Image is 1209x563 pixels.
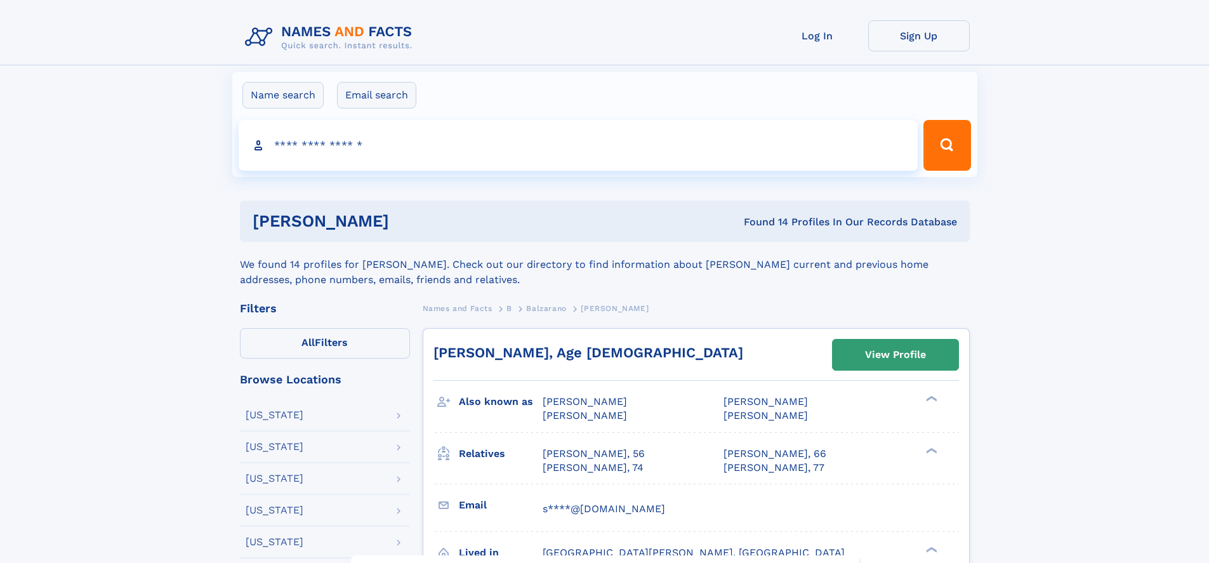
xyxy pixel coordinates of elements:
[865,340,926,369] div: View Profile
[723,409,808,421] span: [PERSON_NAME]
[337,82,416,109] label: Email search
[767,20,868,51] a: Log In
[526,300,566,316] a: Balzarano
[240,303,410,314] div: Filters
[423,300,492,316] a: Names and Facts
[723,395,808,407] span: [PERSON_NAME]
[246,442,303,452] div: [US_STATE]
[253,213,567,229] h1: [PERSON_NAME]
[723,447,826,461] a: [PERSON_NAME], 66
[301,336,315,348] span: All
[239,120,918,171] input: search input
[543,546,845,559] span: [GEOGRAPHIC_DATA][PERSON_NAME], [GEOGRAPHIC_DATA]
[459,494,543,516] h3: Email
[506,300,512,316] a: B
[543,395,627,407] span: [PERSON_NAME]
[581,304,649,313] span: [PERSON_NAME]
[246,410,303,420] div: [US_STATE]
[543,409,627,421] span: [PERSON_NAME]
[240,242,970,288] div: We found 14 profiles for [PERSON_NAME]. Check out our directory to find information about [PERSON...
[459,443,543,465] h3: Relatives
[246,537,303,547] div: [US_STATE]
[459,391,543,413] h3: Also known as
[923,395,938,403] div: ❯
[723,461,824,475] a: [PERSON_NAME], 77
[506,304,512,313] span: B
[433,345,743,361] a: [PERSON_NAME], Age [DEMOGRAPHIC_DATA]
[923,545,938,553] div: ❯
[543,447,645,461] a: [PERSON_NAME], 56
[923,120,970,171] button: Search Button
[566,215,957,229] div: Found 14 Profiles In Our Records Database
[240,374,410,385] div: Browse Locations
[246,474,303,484] div: [US_STATE]
[240,20,423,55] img: Logo Names and Facts
[868,20,970,51] a: Sign Up
[240,328,410,359] label: Filters
[526,304,566,313] span: Balzarano
[543,461,644,475] a: [PERSON_NAME], 74
[833,340,958,370] a: View Profile
[242,82,324,109] label: Name search
[246,505,303,515] div: [US_STATE]
[923,446,938,454] div: ❯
